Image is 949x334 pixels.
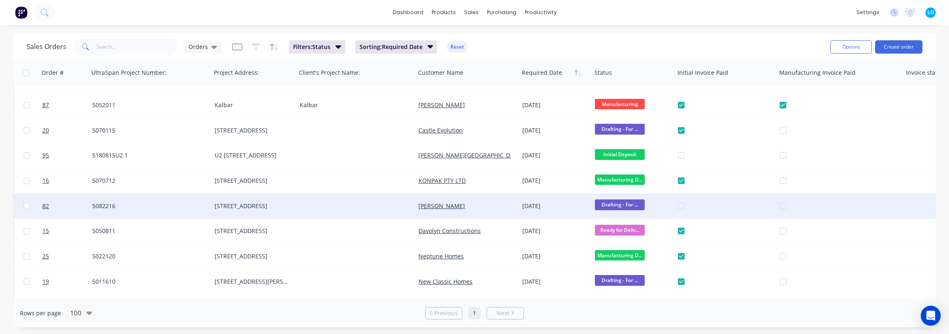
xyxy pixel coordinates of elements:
[418,202,465,210] a: [PERSON_NAME]
[522,177,588,185] div: [DATE]
[215,177,289,185] div: [STREET_ADDRESS]
[92,202,202,210] div: 5082216
[595,275,645,285] span: Drafting - For ...
[418,151,531,159] a: [PERSON_NAME][GEOGRAPHIC_DATA] Co
[422,307,527,319] ul: Pagination
[779,69,856,77] div: Manufacturing Invoice Paid
[595,250,645,260] span: Manufacturing D...
[921,306,941,326] div: Open Intercom Messenger
[468,307,481,319] a: Page 1 is your current page
[522,101,588,109] div: [DATE]
[42,269,92,294] a: 19
[906,69,944,77] div: Invoice status
[27,43,66,51] h1: Sales Orders
[215,202,289,210] div: [STREET_ADDRESS]
[42,101,49,109] span: 87
[428,6,460,19] div: products
[830,40,872,54] button: Options
[418,227,481,235] a: Davolyn Constructions
[214,69,259,77] div: Project Address:
[215,151,289,160] div: U2 [STREET_ADDRESS]
[678,69,728,77] div: Initial Invoice Paid
[42,118,92,143] a: 20
[594,69,612,77] div: Status
[595,199,645,210] span: Drafting - For ...
[42,93,92,118] a: 87
[418,69,463,77] div: Customer Name
[483,6,521,19] div: purchasing
[522,151,588,160] div: [DATE]
[92,177,202,185] div: 5070712
[418,278,472,285] a: New Classic Homes
[595,149,645,160] span: Initial Deposit
[188,42,208,51] span: Orders
[42,219,92,243] a: 15
[42,194,92,219] a: 82
[215,252,289,260] div: [STREET_ADDRESS]
[96,39,177,55] input: Search...
[42,69,64,77] div: Order #
[42,252,49,260] span: 25
[522,202,588,210] div: [DATE]
[497,309,509,317] span: Next
[299,69,360,77] div: Client's Project Name:
[293,43,330,51] span: Filters: Status
[42,294,92,319] a: 18
[215,278,289,286] div: [STREET_ADDRESS][PERSON_NAME]
[418,101,465,109] a: [PERSON_NAME]
[92,227,202,235] div: 5050811
[426,309,462,317] a: Previous page
[360,43,423,51] span: Sorting: Required Date
[289,40,345,54] button: Filters:Status
[389,6,428,19] a: dashboard
[355,40,438,54] button: Sorting:Required Date
[91,69,166,77] div: UltraSpan Project Number:
[595,225,645,235] span: Ready for Deliv...
[522,126,588,135] div: [DATE]
[852,6,883,19] div: settings
[92,101,202,109] div: 5052011
[487,309,523,317] a: Next page
[522,227,588,235] div: [DATE]
[92,126,202,135] div: 5070115
[460,6,483,19] div: sales
[595,99,645,109] span: Manufacturing
[92,151,202,160] div: 5180815U2.1
[92,252,202,260] div: 5022120
[42,278,49,286] span: 19
[418,177,466,184] a: KONPAK PTY LTD
[434,309,458,317] span: Previous
[927,9,934,16] span: LO
[595,124,645,134] span: Drafting - For ...
[522,69,562,77] div: Required Date
[42,168,92,193] a: 16
[215,101,289,109] div: Kalbar
[522,252,588,260] div: [DATE]
[418,252,464,260] a: Neptune Homes
[42,151,49,160] span: 95
[42,143,92,168] a: 95
[595,174,645,185] span: Manufacturing D...
[875,40,922,54] button: Create order
[447,41,467,53] button: Reset
[42,244,92,269] a: 25
[42,227,49,235] span: 15
[300,101,406,109] div: Kalbar
[215,126,289,135] div: [STREET_ADDRESS]
[15,6,27,19] img: Factory
[20,309,61,317] span: Rows per page
[418,126,463,134] a: Castle Evolution
[42,177,49,185] span: 16
[42,202,49,210] span: 82
[215,227,289,235] div: [STREET_ADDRESS]
[42,126,49,135] span: 20
[521,6,561,19] div: productivity
[92,278,202,286] div: 5011610
[522,278,588,286] div: [DATE]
